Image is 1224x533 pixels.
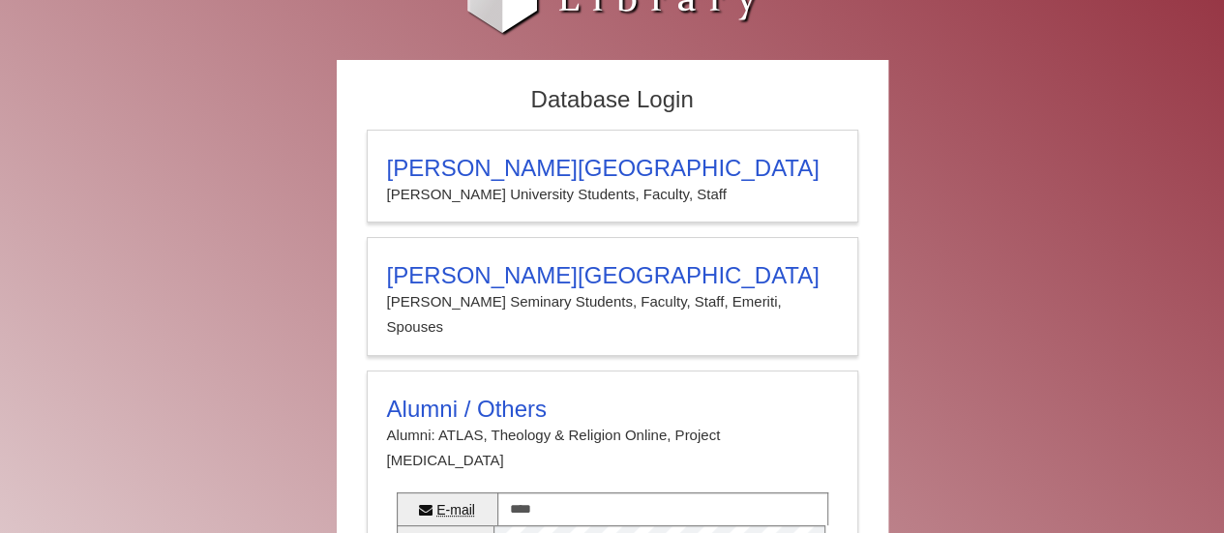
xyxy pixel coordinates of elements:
[387,155,838,182] h3: [PERSON_NAME][GEOGRAPHIC_DATA]
[367,130,858,222] a: [PERSON_NAME][GEOGRAPHIC_DATA][PERSON_NAME] University Students, Faculty, Staff
[357,80,868,120] h2: Database Login
[387,396,838,423] h3: Alumni / Others
[387,262,838,289] h3: [PERSON_NAME][GEOGRAPHIC_DATA]
[387,396,838,474] summary: Alumni / OthersAlumni: ATLAS, Theology & Religion Online, Project [MEDICAL_DATA]
[436,502,475,518] abbr: E-mail or username
[367,237,858,356] a: [PERSON_NAME][GEOGRAPHIC_DATA][PERSON_NAME] Seminary Students, Faculty, Staff, Emeriti, Spouses
[387,423,838,474] p: Alumni: ATLAS, Theology & Religion Online, Project [MEDICAL_DATA]
[387,289,838,341] p: [PERSON_NAME] Seminary Students, Faculty, Staff, Emeriti, Spouses
[387,182,838,207] p: [PERSON_NAME] University Students, Faculty, Staff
